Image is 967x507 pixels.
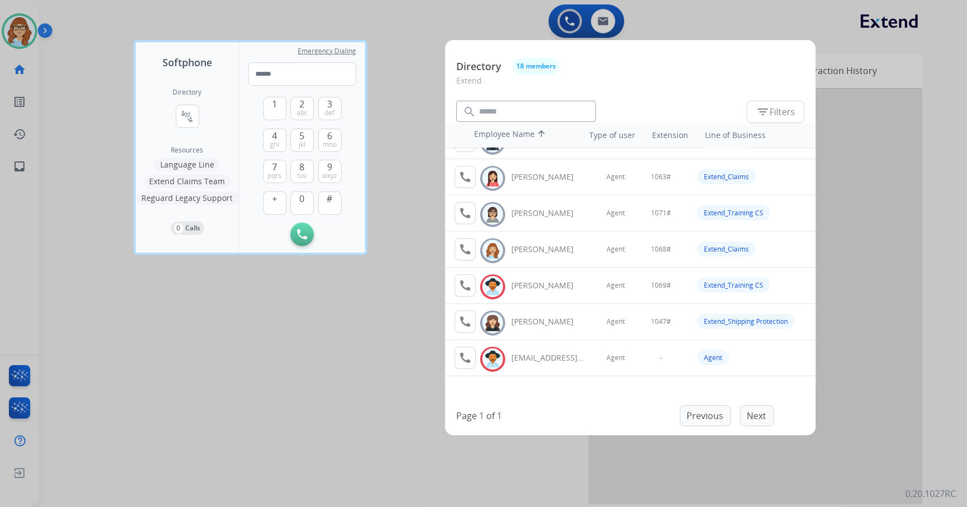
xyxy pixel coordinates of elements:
[660,353,662,362] span: -
[299,140,305,149] span: jkl
[468,123,569,147] th: Employee Name
[697,169,756,184] div: Extend_Claims
[606,209,625,218] span: Agent
[325,109,335,117] span: def
[651,281,671,290] span: 1069#
[171,221,204,235] button: 0Calls
[756,105,795,119] span: Filters
[905,487,956,500] p: 0.20.1027RC
[272,160,277,174] span: 7
[697,350,729,365] div: Agent
[511,316,586,327] div: [PERSON_NAME]
[651,245,671,254] span: 1068#
[290,160,314,183] button: 8tuv
[606,245,625,254] span: Agent
[186,223,201,233] p: Calls
[697,314,795,329] div: Extend_Shipping Protection
[485,170,501,187] img: avatar
[263,160,287,183] button: 7pqrs
[458,351,472,365] mat-icon: call
[485,242,501,259] img: avatar
[485,278,501,296] img: avatar
[155,158,220,171] button: Language Line
[173,88,202,97] h2: Directory
[290,191,314,215] button: 0
[485,351,501,368] img: avatar
[174,223,184,233] p: 0
[300,97,305,111] span: 2
[651,173,671,181] span: 1063#
[298,171,307,180] span: tuv
[458,206,472,220] mat-icon: call
[485,314,501,332] img: avatar
[458,315,472,328] mat-icon: call
[697,242,756,257] div: Extend_Claims
[606,173,625,181] span: Agent
[162,55,212,70] span: Softphone
[756,105,769,119] mat-icon: filter_list
[272,129,277,142] span: 4
[456,59,501,74] p: Directory
[456,75,805,95] p: Extend
[699,124,810,146] th: Line of Business
[647,124,694,146] th: Extension
[318,191,342,215] button: #
[322,171,337,180] span: wxyz
[511,244,586,255] div: [PERSON_NAME]
[574,124,642,146] th: Type of user
[486,409,495,422] p: of
[318,97,342,120] button: 3def
[298,47,356,56] span: Emergency Dialing
[651,317,671,326] span: 1047#
[327,192,333,205] span: #
[144,175,231,188] button: Extend Claims Team
[263,129,287,152] button: 4ghi
[606,317,625,326] span: Agent
[512,58,560,75] button: 18 members
[458,279,472,292] mat-icon: call
[458,170,472,184] mat-icon: call
[318,129,342,152] button: 6mno
[458,243,472,256] mat-icon: call
[268,171,282,180] span: pqrs
[297,229,307,239] img: call-button
[270,140,279,149] span: ghi
[171,146,204,155] span: Resources
[511,208,586,219] div: [PERSON_NAME]
[697,205,770,220] div: Extend_Training CS
[511,280,586,291] div: [PERSON_NAME]
[327,97,332,111] span: 3
[651,209,671,218] span: 1071#
[323,140,337,149] span: mno
[456,409,477,422] p: Page
[181,110,194,123] mat-icon: connect_without_contact
[747,101,805,123] button: Filters
[535,129,548,142] mat-icon: arrow_upward
[511,171,586,183] div: [PERSON_NAME]
[485,206,501,223] img: avatar
[263,191,287,215] button: +
[327,160,332,174] span: 9
[297,109,308,117] span: abc
[290,129,314,152] button: 5jkl
[136,191,239,205] button: Reguard Legacy Support
[272,97,277,111] span: 1
[511,352,586,363] div: [EMAIL_ADDRESS][DOMAIN_NAME]
[697,278,770,293] div: Extend_Training CS
[606,281,625,290] span: Agent
[263,97,287,120] button: 1
[300,160,305,174] span: 8
[300,129,305,142] span: 5
[606,353,625,362] span: Agent
[272,192,277,205] span: +
[318,160,342,183] button: 9wxyz
[327,129,332,142] span: 6
[463,105,476,119] mat-icon: search
[290,97,314,120] button: 2abc
[300,192,305,205] span: 0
